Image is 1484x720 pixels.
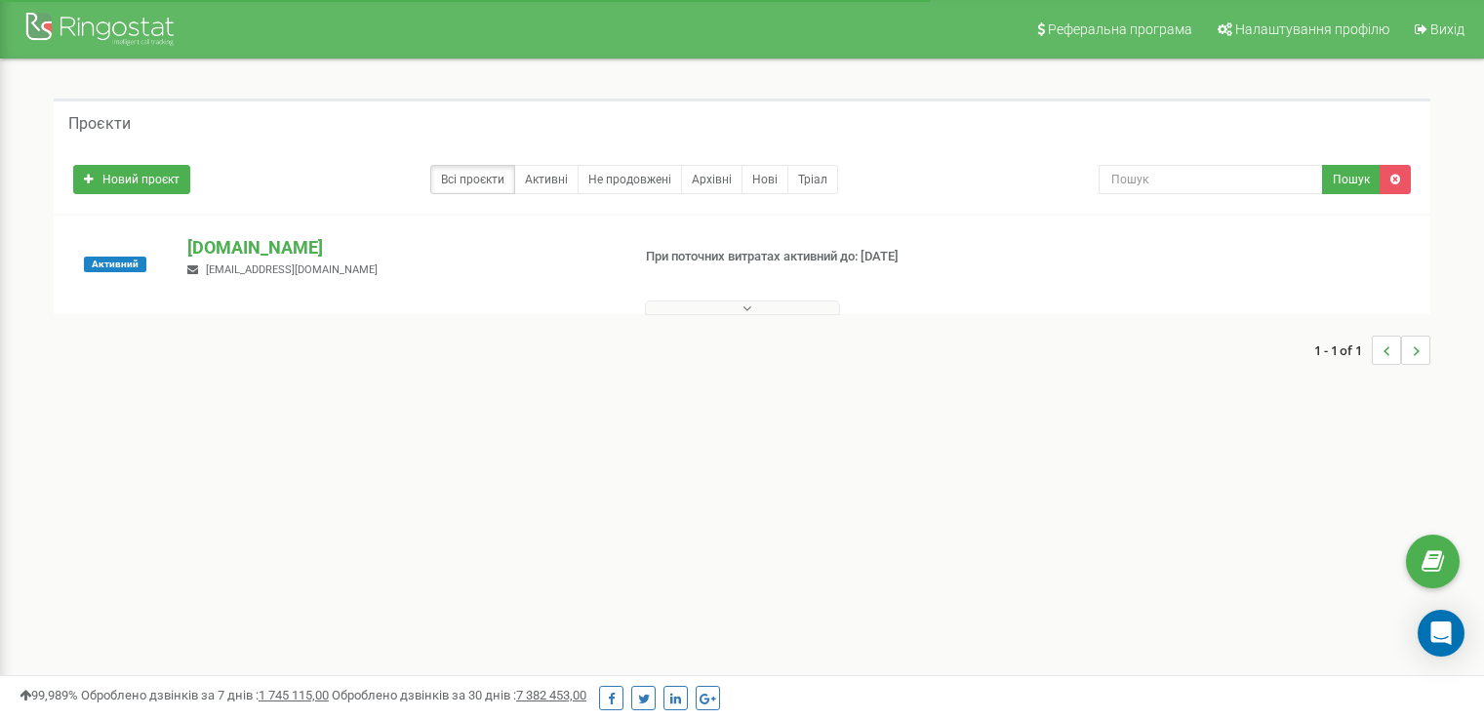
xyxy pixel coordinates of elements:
[1099,165,1323,194] input: Пошук
[430,165,515,194] a: Всі проєкти
[1314,316,1430,384] nav: ...
[742,165,788,194] a: Нові
[84,257,146,272] span: Активний
[578,165,682,194] a: Не продовжені
[646,248,958,266] p: При поточних витратах активний до: [DATE]
[516,688,586,702] u: 7 382 453,00
[332,688,586,702] span: Оброблено дзвінків за 30 днів :
[514,165,579,194] a: Активні
[259,688,329,702] u: 1 745 115,00
[187,235,614,260] p: [DOMAIN_NAME]
[206,263,378,276] span: [EMAIL_ADDRESS][DOMAIN_NAME]
[787,165,838,194] a: Тріал
[1048,21,1192,37] span: Реферальна програма
[1430,21,1464,37] span: Вихід
[81,688,329,702] span: Оброблено дзвінків за 7 днів :
[68,115,131,133] h5: Проєкти
[1314,336,1372,365] span: 1 - 1 of 1
[20,688,78,702] span: 99,989%
[1235,21,1389,37] span: Налаштування профілю
[681,165,742,194] a: Архівні
[1322,165,1381,194] button: Пошук
[1418,610,1464,657] div: Open Intercom Messenger
[73,165,190,194] a: Новий проєкт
